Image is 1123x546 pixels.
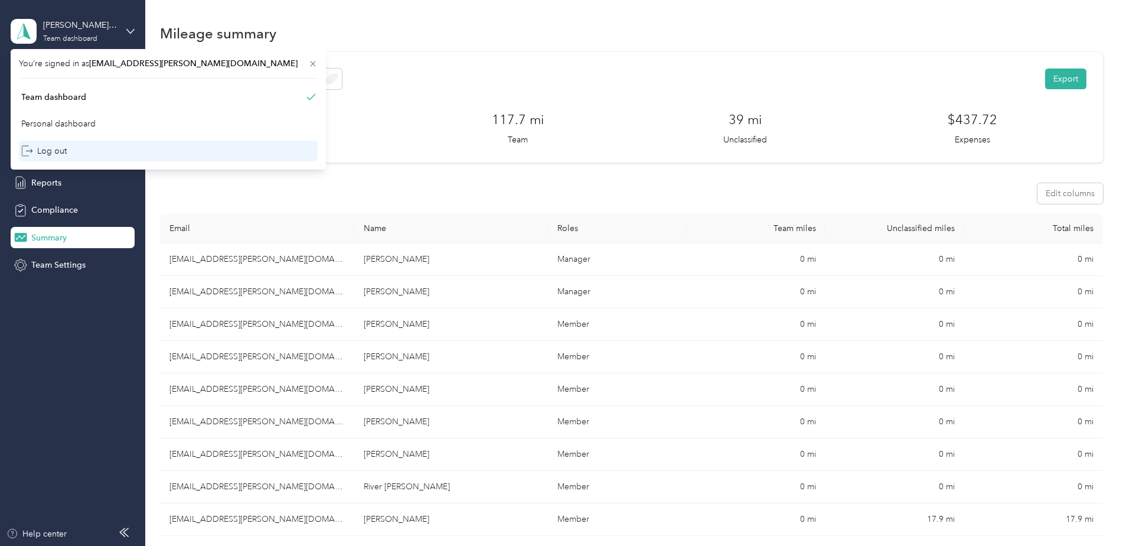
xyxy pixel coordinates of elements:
td: 0 mi [825,276,964,308]
span: Reports [31,177,61,189]
td: 0 mi [687,438,825,471]
td: 0 mi [825,308,964,341]
td: Manager [548,243,687,276]
td: Member [548,341,687,373]
iframe: Everlance-gr Chat Button Frame [1057,480,1123,546]
td: 0 mi [825,373,964,406]
button: Help center [6,528,67,540]
td: 0 mi [964,276,1103,308]
td: 0 mi [687,471,825,503]
td: gnarasaki@acosta.com [160,438,354,471]
h3: 117.7 mi [492,110,544,129]
td: 0 mi [825,341,964,373]
div: [PERSON_NAME] team [43,19,117,31]
span: [EMAIL_ADDRESS][PERSON_NAME][DOMAIN_NAME] [89,58,298,69]
td: 0 mi [964,406,1103,438]
td: 17.9 mi [964,503,1103,536]
td: mkatz@acosta.com [160,341,354,373]
span: Team Settings [31,259,86,271]
td: 0 mi [964,341,1103,373]
td: Member [548,503,687,536]
td: abaaba@acosta.com [160,503,354,536]
td: 0 mi [964,373,1103,406]
p: Expenses [955,134,990,146]
td: Michele Katz [354,341,549,373]
td: 0 mi [825,471,964,503]
td: Member [548,373,687,406]
td: 0 mi [825,438,964,471]
td: 0 mi [687,276,825,308]
td: jzeber@acosta.com [160,308,354,341]
td: 0 mi [964,308,1103,341]
td: River Acciaioli [354,471,549,503]
td: Manager [548,276,687,308]
td: ajmendoza@acosta.com [160,406,354,438]
td: Jeffrey A. Decredico [354,243,549,276]
td: Paul M. Saban [354,276,549,308]
th: Unclassified miles [825,214,964,243]
th: Name [354,214,549,243]
td: 0 mi [687,341,825,373]
td: racciaioli@acosta.com [160,471,354,503]
td: Armando Mendoza [354,406,549,438]
div: Team dashboard [21,91,86,103]
td: 0 mi [687,373,825,406]
button: Edit columns [1037,183,1103,204]
span: Compliance [31,204,78,216]
button: Export [1045,69,1086,89]
td: Jeff Zeber [354,308,549,341]
td: 0 mi [825,406,964,438]
h3: 39 mi [729,110,762,129]
td: 0 mi [825,243,964,276]
td: Member [548,406,687,438]
td: 0 mi [687,406,825,438]
p: Unclassified [723,134,767,146]
th: Total miles [964,214,1103,243]
th: Roles [548,214,687,243]
td: Member [548,308,687,341]
h1: Mileage summary [160,27,276,40]
td: Gary Narasaki [354,438,549,471]
h3: $437.72 [948,110,997,129]
div: Team dashboard [43,35,97,43]
td: Abrahim Baaba [354,503,549,536]
p: Team [508,134,528,146]
td: Member [548,471,687,503]
div: Log out [21,145,67,157]
td: psaban@acosta.com [160,276,354,308]
td: 0 mi [964,471,1103,503]
td: 0 mi [687,308,825,341]
th: Email [160,214,354,243]
td: Member [548,438,687,471]
th: Team miles [687,214,825,243]
td: 0 mi [687,243,825,276]
td: 17.9 mi [825,503,964,536]
span: You’re signed in as [19,57,318,70]
div: Personal dashboard [21,118,96,130]
td: jdecredico@acosta.com [160,243,354,276]
td: 0 mi [687,503,825,536]
td: dfoss@acosta.com [160,373,354,406]
td: 0 mi [964,438,1103,471]
span: Summary [31,232,67,244]
td: Debbie Foss [354,373,549,406]
td: 0 mi [964,243,1103,276]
